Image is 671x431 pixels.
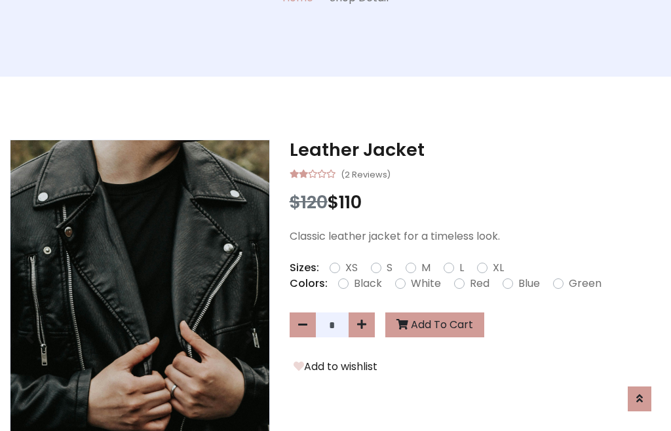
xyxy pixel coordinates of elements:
label: XL [493,260,504,276]
p: Colors: [290,276,328,291]
label: Black [354,276,382,291]
label: XS [345,260,358,276]
span: 110 [339,190,362,214]
label: L [459,260,464,276]
p: Classic leather jacket for a timeless look. [290,229,661,244]
label: Blue [518,276,540,291]
h3: $ [290,192,661,213]
h3: Leather Jacket [290,140,661,160]
p: Sizes: [290,260,319,276]
label: White [411,276,441,291]
button: Add to wishlist [290,358,381,375]
small: (2 Reviews) [341,166,391,181]
button: Add To Cart [385,312,484,337]
label: M [421,260,431,276]
span: $120 [290,190,328,214]
label: S [387,260,393,276]
label: Green [569,276,602,291]
label: Red [470,276,489,291]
